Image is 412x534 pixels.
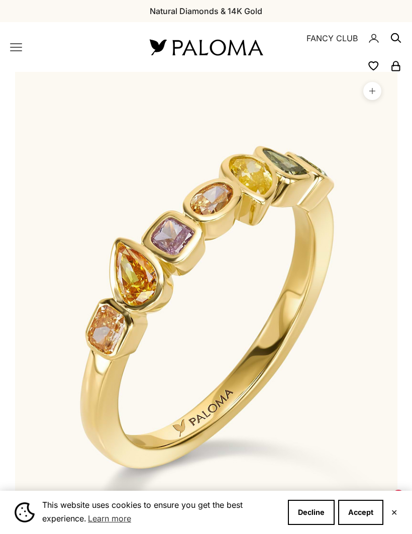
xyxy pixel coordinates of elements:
[86,511,133,526] a: Learn more
[338,500,383,525] button: Accept
[10,41,126,53] nav: Primary navigation
[150,5,262,18] p: Natural Diamonds & 14K Gold
[306,32,358,45] a: FANCY CLUB
[288,500,335,525] button: Decline
[42,499,280,526] span: This website uses cookies to ensure you get the best experience.
[286,22,402,72] nav: Secondary navigation
[15,502,35,522] img: Cookie banner
[391,509,397,515] button: Close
